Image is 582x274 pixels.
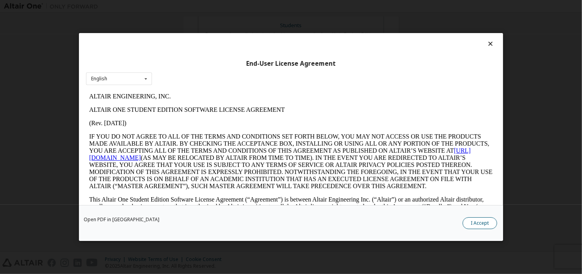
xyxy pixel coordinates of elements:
[3,106,407,135] p: This Altair One Student Edition Software License Agreement (“Agreement”) is between Altair Engine...
[463,217,497,229] button: I Accept
[3,3,407,10] p: ALTAIR ENGINEERING, INC.
[86,60,496,68] div: End-User License Agreement
[3,30,407,37] p: (Rev. [DATE])
[3,57,385,71] a: [URL][DOMAIN_NAME]
[3,17,407,24] p: ALTAIR ONE STUDENT EDITION SOFTWARE LICENSE AGREEMENT
[91,76,107,81] div: English
[3,43,407,100] p: IF YOU DO NOT AGREE TO ALL OF THE TERMS AND CONDITIONS SET FORTH BELOW, YOU MAY NOT ACCESS OR USE...
[84,217,159,222] a: Open PDF in [GEOGRAPHIC_DATA]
